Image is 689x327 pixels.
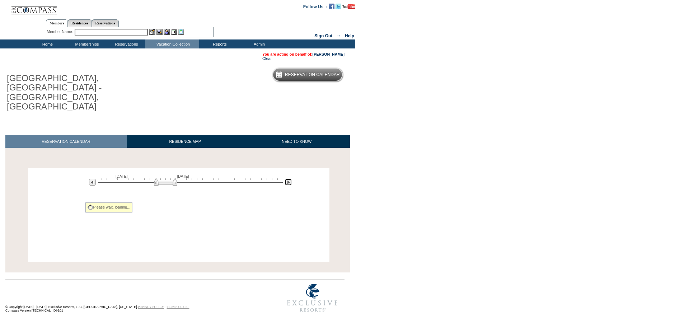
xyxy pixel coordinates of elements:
[285,179,292,186] img: Next
[85,202,133,212] div: Please wait, loading...
[314,33,332,38] a: Sign Out
[66,39,106,48] td: Memberships
[329,4,334,8] a: Become our fan on Facebook
[342,4,355,9] img: Subscribe to our YouTube Channel
[88,205,93,210] img: spinner2.gif
[171,29,177,35] img: Reservations
[199,39,239,48] td: Reports
[145,39,199,48] td: Vacation Collection
[47,29,74,35] div: Member Name:
[68,19,92,27] a: Residences
[156,29,163,35] img: View
[106,39,145,48] td: Reservations
[329,4,334,9] img: Become our fan on Facebook
[5,135,127,148] a: RESERVATION CALENDAR
[5,72,166,113] h1: [GEOGRAPHIC_DATA], [GEOGRAPHIC_DATA] - [GEOGRAPHIC_DATA], [GEOGRAPHIC_DATA]
[337,33,340,38] span: ::
[313,52,344,56] a: [PERSON_NAME]
[138,305,164,309] a: PRIVACY POLICY
[116,174,128,178] span: [DATE]
[336,4,341,9] img: Follow us on Twitter
[336,4,341,8] a: Follow us on Twitter
[27,39,66,48] td: Home
[285,73,340,77] h5: Reservation Calendar
[239,39,278,48] td: Admin
[89,179,96,186] img: Previous
[262,56,272,61] a: Clear
[178,29,184,35] img: b_calculator.gif
[303,4,329,9] td: Follow Us ::
[167,305,189,309] a: TERMS OF USE
[164,29,170,35] img: Impersonate
[280,280,344,316] img: Exclusive Resorts
[46,19,68,27] a: Members
[127,135,244,148] a: RESIDENCE MAP
[5,280,257,316] td: © Copyright [DATE] - [DATE]. Exclusive Resorts, LLC. [GEOGRAPHIC_DATA], [US_STATE]. Compass Versi...
[342,4,355,8] a: Subscribe to our YouTube Channel
[243,135,350,148] a: NEED TO KNOW
[177,174,189,178] span: [DATE]
[345,33,354,38] a: Help
[149,29,155,35] img: b_edit.gif
[262,52,344,56] span: You are acting on behalf of:
[92,19,119,27] a: Reservations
